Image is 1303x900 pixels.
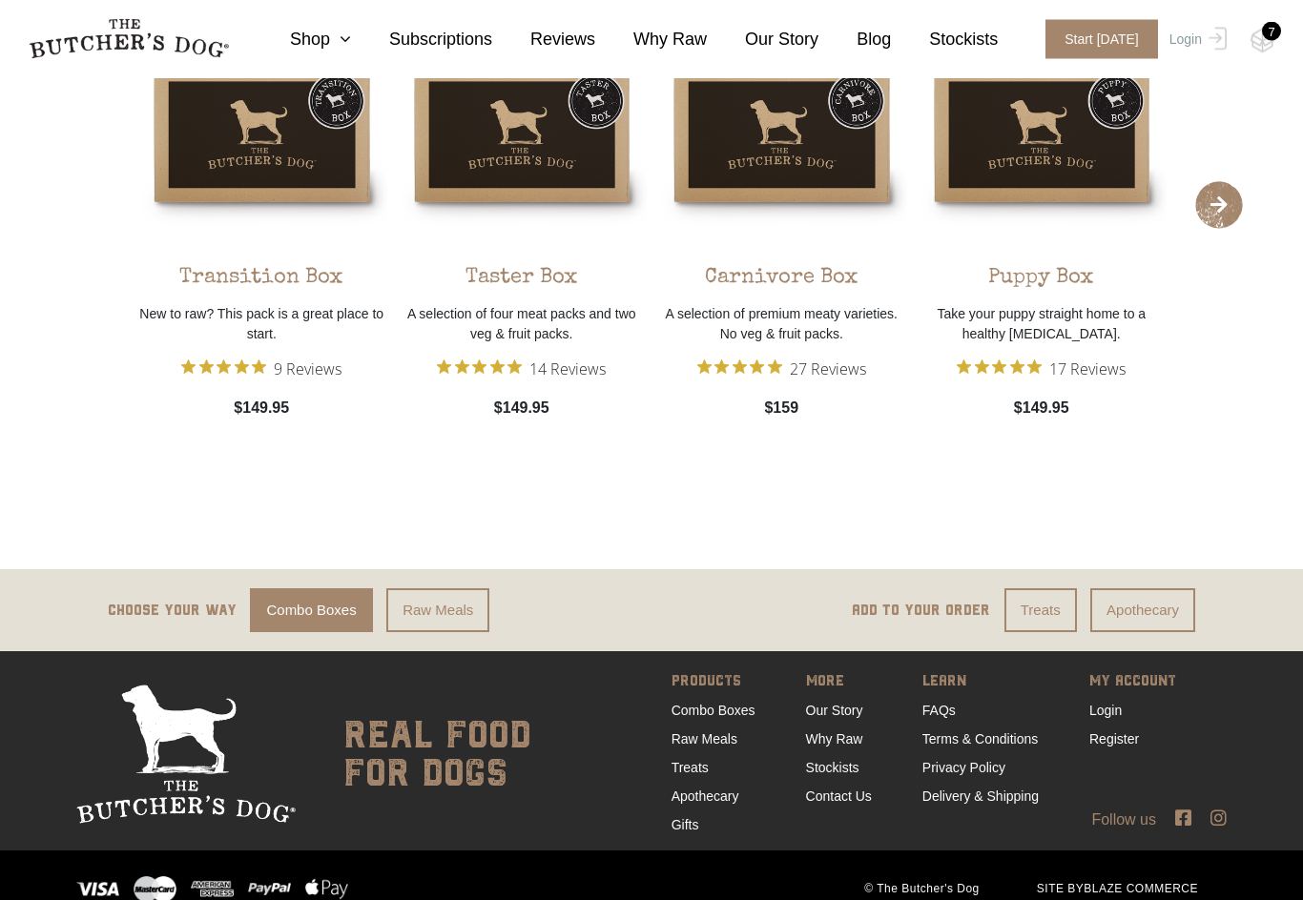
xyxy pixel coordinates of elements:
a: Our Story [806,704,863,719]
a: Apothecary [672,789,739,805]
p: A selection of premium meaty varieties. No veg & fruit packs. [656,305,907,345]
a: Login [1165,20,1227,59]
div: real food for dogs [324,685,531,825]
span: © The Butcher's Dog [836,881,1007,898]
a: Combo Boxes [250,589,372,634]
span: $149.95 [234,398,289,420]
a: Treats [672,761,709,776]
span: Next [1195,182,1243,230]
span: $149.95 [1014,398,1069,420]
span: MORE [806,670,872,697]
div: Taster Box [465,250,578,296]
a: Raw Meals [672,732,737,747]
span: Start [DATE] [1045,20,1158,59]
button: Rated 4.9 out of 5 stars from 27 reviews. Jump to reviews. [697,355,866,383]
a: BLAZE COMMERCE [1084,883,1198,896]
span: 9 Reviews [274,355,341,383]
div: Carnivore Box [705,250,858,296]
div: Puppy Box [988,250,1094,296]
span: SITE BY [1008,881,1227,898]
a: Our Story [707,27,818,52]
a: Start [DATE] [1026,20,1165,59]
span: $159 [764,398,798,420]
a: Apothecary [1090,589,1195,634]
a: Stockists [806,761,859,776]
div: Transition Box [179,250,343,296]
p: A selection of four meat packs and two veg & fruit packs. [397,305,648,345]
div: 7 [1262,22,1281,41]
a: Contact Us [806,789,872,805]
a: Reviews [492,27,595,52]
a: Why Raw [806,732,863,747]
p: Take your puppy straight home to a healthy [MEDICAL_DATA]. [917,305,1168,345]
p: Choose your way [108,600,237,623]
p: New to raw? This pack is a great place to start. [136,305,387,345]
span: 14 Reviews [529,355,606,383]
span: Previous [60,182,108,230]
a: Why Raw [595,27,707,52]
span: MY ACCOUNT [1089,670,1176,697]
a: Stockists [891,27,998,52]
button: Rated 5 out of 5 stars from 17 reviews. Jump to reviews. [957,355,1126,383]
a: Blog [818,27,891,52]
img: TBD_Cart-Empty.png [1251,29,1274,53]
a: Register [1089,732,1139,747]
button: Rated 4.9 out of 5 stars from 14 reviews. Jump to reviews. [437,355,606,383]
a: FAQs [922,704,956,719]
a: Raw Meals [386,589,489,634]
a: Privacy Policy [922,761,1005,776]
span: LEARN [922,670,1039,697]
span: 27 Reviews [790,355,866,383]
a: Gifts [672,818,699,833]
span: $149.95 [494,398,549,420]
span: PRODUCTS [672,670,755,697]
a: Login [1089,704,1122,719]
a: Subscriptions [351,27,492,52]
button: Rated 5 out of 5 stars from 9 reviews. Jump to reviews. [181,355,341,383]
a: Terms & Conditions [922,732,1038,747]
p: ADD TO YOUR ORDER [852,600,990,623]
span: 17 Reviews [1049,355,1126,383]
a: Delivery & Shipping [922,789,1039,805]
a: Shop [252,27,351,52]
a: Treats [1004,589,1077,634]
a: Combo Boxes [672,704,755,719]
